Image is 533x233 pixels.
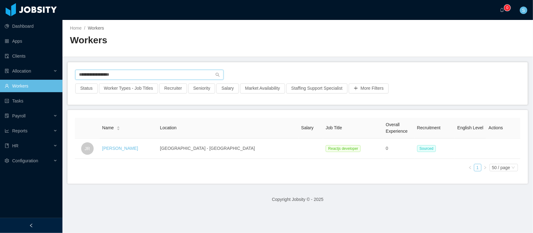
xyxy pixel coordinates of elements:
[84,26,85,31] span: /
[116,126,120,127] i: icon: caret-up
[70,26,81,31] a: Home
[417,125,441,130] span: Recruitment
[5,20,57,32] a: icon: pie-chartDashboard
[5,144,9,148] i: icon: book
[116,125,120,130] div: Sort
[5,50,57,62] a: icon: auditClients
[5,95,57,107] a: icon: profileTasks
[522,7,525,14] span: S
[466,164,474,171] li: Previous Page
[483,166,487,169] i: icon: right
[5,35,57,47] a: icon: appstoreApps
[102,146,138,151] a: [PERSON_NAME]
[511,166,515,170] i: icon: down
[102,125,114,131] span: Name
[12,128,27,133] span: Reports
[326,125,342,130] span: Job Title
[116,128,120,130] i: icon: caret-down
[99,83,158,93] button: Worker Types - Job Titles
[386,122,408,134] span: Overall Experience
[5,159,9,163] i: icon: setting
[492,164,510,171] div: 50 / page
[468,166,472,169] i: icon: left
[349,83,389,93] button: icon: plusMore Filters
[216,83,239,93] button: Salary
[326,145,361,152] span: Reactjs developer
[88,26,104,31] span: Workers
[286,83,348,93] button: Staffing Support Specialist
[240,83,285,93] button: Market Availability
[5,69,9,73] i: icon: solution
[474,164,481,171] a: 1
[12,113,26,118] span: Payroll
[383,139,415,159] td: 0
[75,83,98,93] button: Status
[489,125,503,130] span: Actions
[159,83,187,93] button: Recruiter
[5,80,57,92] a: icon: userWorkers
[5,129,9,133] i: icon: line-chart
[12,143,18,148] span: HR
[12,69,31,74] span: Allocation
[85,142,90,155] span: JR
[474,164,481,171] li: 1
[5,114,9,118] i: icon: file-protect
[215,73,220,77] i: icon: search
[481,164,489,171] li: Next Page
[160,125,177,130] span: Location
[500,8,504,12] i: icon: bell
[158,139,299,159] td: [GEOGRAPHIC_DATA] - [GEOGRAPHIC_DATA]
[188,83,215,93] button: Seniority
[301,125,314,130] span: Salary
[457,125,483,130] span: English Level
[417,145,436,152] span: Sourced
[504,5,511,11] sup: 0
[62,189,533,210] footer: Copyright Jobsity © - 2025
[12,158,38,163] span: Configuration
[70,34,298,47] h2: Workers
